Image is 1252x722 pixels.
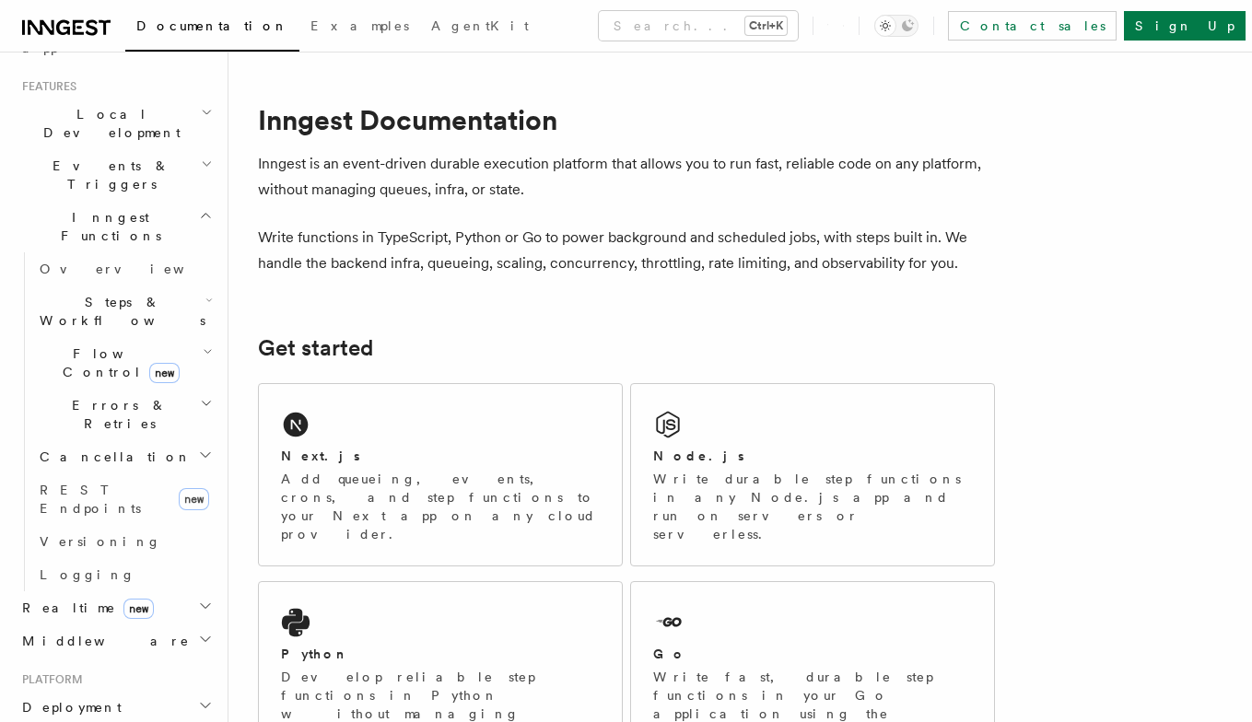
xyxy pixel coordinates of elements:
span: Documentation [136,18,288,33]
button: Local Development [15,98,216,149]
span: new [123,599,154,619]
button: Toggle dark mode [874,15,919,37]
span: Middleware [15,632,190,650]
span: Events & Triggers [15,157,201,193]
span: Deployment [15,698,122,716]
span: new [179,488,209,510]
span: Realtime [15,599,154,617]
span: Versioning [40,534,161,549]
kbd: Ctrl+K [745,17,787,35]
p: Inngest is an event-driven durable execution platform that allows you to run fast, reliable code ... [258,151,995,203]
span: Inngest Functions [15,208,199,245]
span: Overview [40,262,229,276]
span: Platform [15,672,83,687]
a: Node.jsWrite durable step functions in any Node.js app and run on servers or serverless. [630,383,995,566]
button: Steps & Workflows [32,285,216,337]
p: Write durable step functions in any Node.js app and run on servers or serverless. [653,470,972,543]
button: Events & Triggers [15,149,216,201]
span: new [149,363,180,383]
h2: Next.js [281,447,360,465]
a: Versioning [32,525,216,558]
span: Steps & Workflows [32,293,205,330]
a: Overview [32,252,216,285]
a: Contact sales [948,11,1117,41]
div: Inngest Functions [15,252,216,591]
p: Add queueing, events, crons, and step functions to your Next app on any cloud provider. [281,470,600,543]
button: Cancellation [32,440,216,473]
a: Sign Up [1124,11,1246,41]
span: Examples [310,18,409,33]
a: Get started [258,335,373,361]
a: Documentation [125,6,299,52]
h1: Inngest Documentation [258,103,995,136]
a: Examples [299,6,420,50]
h2: Node.js [653,447,744,465]
span: Features [15,79,76,94]
button: Search...Ctrl+K [599,11,798,41]
button: Errors & Retries [32,389,216,440]
a: Logging [32,558,216,591]
span: Cancellation [32,448,192,466]
h2: Go [653,645,686,663]
p: Write functions in TypeScript, Python or Go to power background and scheduled jobs, with steps bu... [258,225,995,276]
h2: Python [281,645,349,663]
button: Realtimenew [15,591,216,624]
span: REST Endpoints [40,483,141,516]
a: Next.jsAdd queueing, events, crons, and step functions to your Next app on any cloud provider. [258,383,623,566]
span: Flow Control [32,344,203,381]
span: Logging [40,567,135,582]
a: REST Endpointsnew [32,473,216,525]
button: Flow Controlnew [32,337,216,389]
span: Errors & Retries [32,396,200,433]
span: Local Development [15,105,201,142]
button: Inngest Functions [15,201,216,252]
button: Middleware [15,624,216,658]
a: AgentKit [420,6,540,50]
span: AgentKit [431,18,529,33]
